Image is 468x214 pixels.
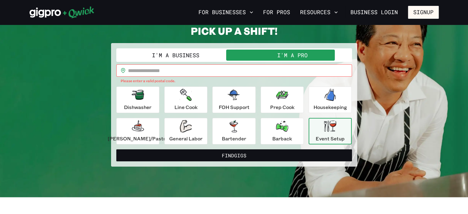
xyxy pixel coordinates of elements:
p: FOH Support [218,103,249,111]
button: Line Cook [164,87,207,113]
button: [PERSON_NAME]/Pastry [116,118,159,144]
p: Line Cook [174,103,198,111]
button: Barback [261,118,304,144]
p: Barback [272,135,292,142]
button: Resources [298,7,340,18]
p: Event Setup [316,135,345,142]
button: I'm a Business [118,50,234,61]
a: For Pros [261,7,293,18]
p: [PERSON_NAME]/Pastry [108,135,168,142]
button: FOH Support [212,87,255,113]
button: Prep Cook [261,87,304,113]
button: Signup [408,6,439,19]
button: For Businesses [196,7,256,18]
button: Dishwasher [116,87,159,113]
button: General Labor [164,118,207,144]
h2: PICK UP A SHIFT! [111,25,357,37]
button: Bartender [212,118,255,144]
p: Bartender [222,135,246,142]
p: Please enter a valid postal code. [121,78,348,84]
button: Event Setup [309,118,352,144]
p: Housekeeping [314,103,347,111]
p: Dishwasher [124,103,151,111]
a: Business Login [345,6,403,19]
p: General Labor [169,135,202,142]
button: Housekeeping [309,87,352,113]
button: I'm a Pro [234,50,351,61]
button: FindGigs [116,149,352,162]
p: Prep Cook [270,103,294,111]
